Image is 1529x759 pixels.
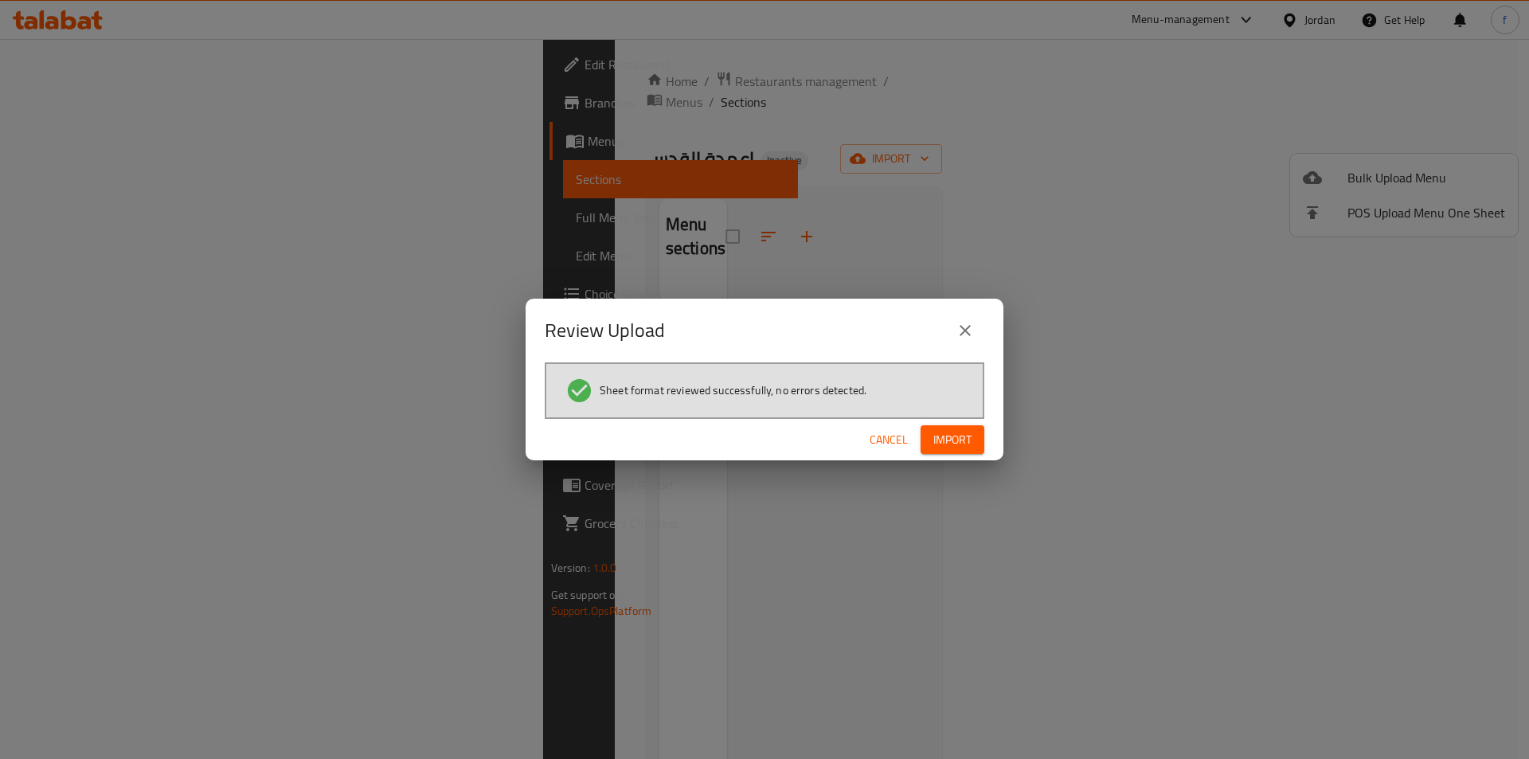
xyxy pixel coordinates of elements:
[545,318,665,343] h2: Review Upload
[600,382,866,398] span: Sheet format reviewed successfully, no errors detected.
[921,425,984,455] button: Import
[870,430,908,450] span: Cancel
[946,311,984,350] button: close
[863,425,914,455] button: Cancel
[933,430,972,450] span: Import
